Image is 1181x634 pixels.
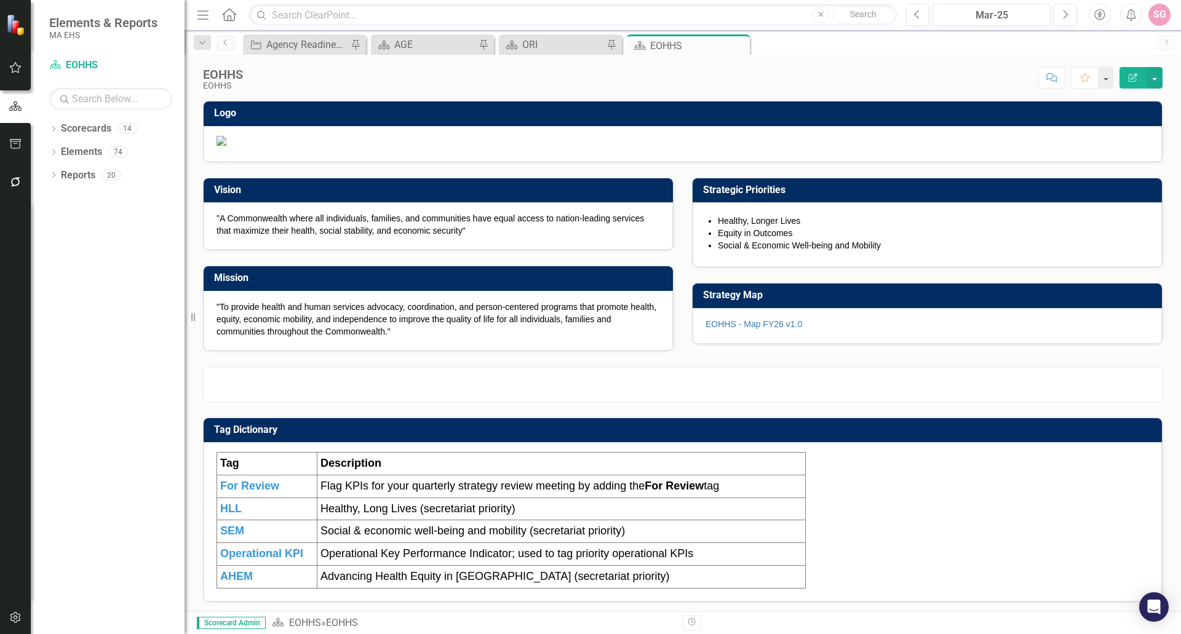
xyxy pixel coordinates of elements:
[220,547,303,560] span: Operational KPI
[645,480,704,492] strong: For Review
[1139,592,1169,622] div: Open Intercom Messenger
[249,4,897,26] input: Search ClearPoint...
[214,108,1156,119] h3: Logo
[220,480,279,492] span: For Review
[217,302,656,336] span: "To provide health and human services advocacy, coordination, and person-centered programs that p...
[850,9,877,19] span: Search
[320,457,381,469] span: Description
[932,4,1051,26] button: Mar-25
[522,37,603,52] div: ORI
[220,457,239,469] strong: Tag
[61,122,111,136] a: Scorecards
[214,272,667,283] h3: Mission
[320,502,515,515] span: Healthy, Long Lives (secretariat priority)
[703,290,1156,301] h3: Strategy Map
[246,37,348,52] a: Agency Readiness for an Aging Population
[217,136,1149,146] img: Document.png
[49,15,157,30] span: Elements & Reports
[49,30,157,40] small: MA EHS
[117,124,137,134] div: 14
[220,525,244,537] span: SEM
[220,570,253,582] span: AHEM
[832,6,894,23] button: Search
[320,480,719,492] span: Flag KPIs for your quarterly strategy review meeting by adding the tag
[718,240,881,250] span: Social & Economic Well-being and Mobility
[374,37,475,52] a: AGE
[61,168,95,183] a: Reports
[214,184,667,196] h3: Vision
[203,68,243,81] div: EOHHS
[937,8,1046,23] div: Mar-25
[49,58,172,73] a: EOHHS
[203,81,243,90] div: EOHHS
[197,617,266,629] span: Scorecard Admin
[706,319,802,329] a: EOHHS - Map FY26 v1.0
[1148,4,1171,26] button: SG
[394,37,475,52] div: AGE
[217,213,644,236] span: "A Commonwealth where all individuals, families, and communities have equal access to nation-lead...
[718,216,800,226] span: Healthy, Longer Lives
[61,145,102,159] a: Elements
[703,184,1156,196] h3: Strategic Priorities
[220,502,242,515] span: HLL
[289,617,321,628] a: EOHHS
[718,228,792,238] span: Equity in Outcomes
[650,38,747,53] div: EOHHS
[502,37,603,52] a: ORI
[326,617,358,628] div: EOHHS
[320,547,693,560] span: Operational Key Performance Indicator; used to tag priority operational KPIs
[320,525,625,537] span: Social & economic well-being and mobility (secretariat priority)
[108,147,128,157] div: 74
[101,170,121,180] div: 20
[320,570,670,582] span: Advancing Health Equity in [GEOGRAPHIC_DATA] (secretariat priority)
[272,616,674,630] div: »
[49,88,172,109] input: Search Below...
[6,14,28,36] img: ClearPoint Strategy
[214,424,1156,435] h3: Tag Dictionary
[266,37,348,52] div: Agency Readiness for an Aging Population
